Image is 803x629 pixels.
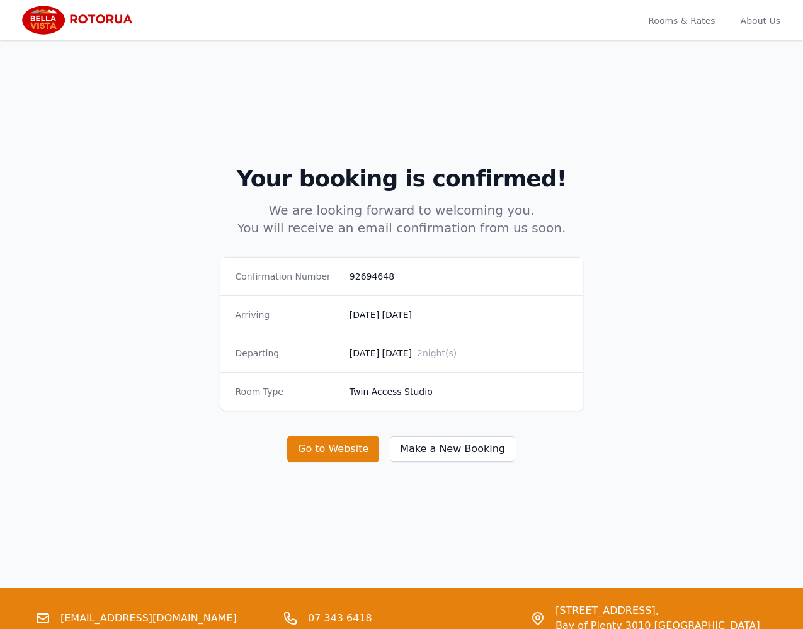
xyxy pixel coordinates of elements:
[236,385,339,398] dt: Room Type
[236,270,339,283] dt: Confirmation Number
[236,309,339,321] dt: Arriving
[555,603,760,618] span: [STREET_ADDRESS],
[20,5,142,35] img: Bella Vista Rotorua
[287,443,389,455] a: Go to Website
[287,436,379,462] button: Go to Website
[350,385,568,398] dd: Twin Access Studio
[350,270,568,283] dd: 92694648
[33,166,770,191] h2: Your booking is confirmed!
[160,201,644,237] p: We are looking forward to welcoming you. You will receive an email confirmation from us soon.
[389,436,516,462] button: Make a New Booking
[417,348,457,358] span: 2 night(s)
[350,347,568,360] dd: [DATE] [DATE]
[236,347,339,360] dt: Departing
[350,309,568,321] dd: [DATE] [DATE]
[60,611,237,626] a: [EMAIL_ADDRESS][DOMAIN_NAME]
[308,611,372,626] a: 07 343 6418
